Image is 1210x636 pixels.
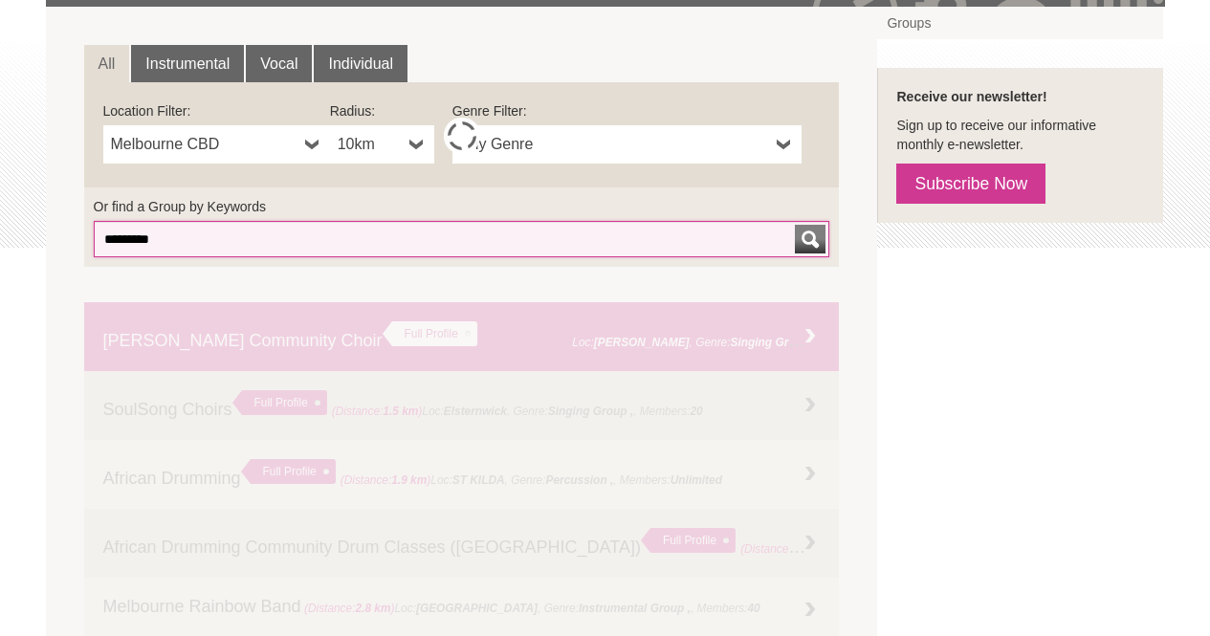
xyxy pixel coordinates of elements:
[232,390,327,415] div: Full Profile
[84,509,840,578] a: African Drumming Community Drum Classes ([GEOGRAPHIC_DATA]) Full Profile (Distance:1.9 km)Loc:, G...
[896,116,1144,154] p: Sign up to receive our informative monthly e-newsletter.
[84,440,840,509] a: African Drumming Full Profile (Distance:1.9 km)Loc:ST KILDA, Genre:Percussion ,, Members:Unlimited
[533,336,568,349] strong: 0.6 km
[452,101,802,121] label: Genre Filter:
[314,45,407,83] a: Individual
[338,133,402,156] span: 10km
[131,45,244,83] a: Instrumental
[460,133,769,156] span: Any Genre
[452,473,505,487] strong: ST KILDA
[94,197,830,216] label: Or find a Group by Keywords
[330,125,434,164] a: 10km
[84,371,840,440] a: SoulSong Choirs Full Profile (Distance:1.5 km)Loc:Elsternwick, Genre:Singing Group ,, Members:20
[546,473,614,487] strong: Percussion ,
[301,602,760,615] span: Loc: , Genre: , Members:
[579,602,691,615] strong: Instrumental Group ,
[341,473,722,487] span: Loc: , Genre: , Members:
[383,405,418,418] strong: 1.5 km
[332,405,703,418] span: Loc: , Genre: , Members:
[246,45,312,83] a: Vocal
[452,125,802,164] a: Any Genre
[332,405,423,418] span: (Distance: )
[383,321,477,346] div: Full Profile
[896,89,1046,104] strong: Receive our newsletter!
[355,602,390,615] strong: 2.8 km
[304,602,395,615] span: (Distance: )
[84,45,130,83] a: All
[482,331,819,350] span: Loc: , Genre: ,
[391,473,427,487] strong: 1.9 km
[548,405,633,418] strong: Singing Group ,
[671,473,722,487] strong: Unlimited
[444,405,507,418] strong: Elsternwick
[747,602,759,615] strong: 40
[330,101,434,121] label: Radius:
[877,7,1163,39] a: Groups
[103,101,330,121] label: Location Filter:
[740,537,831,557] span: (Distance: )
[594,336,690,349] strong: [PERSON_NAME]
[896,164,1045,204] a: Subscribe Now
[740,537,1006,557] span: Loc: , Genre: ,
[691,405,703,418] strong: 20
[416,602,538,615] strong: [GEOGRAPHIC_DATA]
[241,459,336,484] div: Full Profile
[341,473,431,487] span: (Distance: )
[641,528,736,553] div: Full Profile
[103,125,330,164] a: Melbourne CBD
[111,133,297,156] span: Melbourne CBD
[482,336,573,349] span: (Distance: )
[84,302,840,371] a: [PERSON_NAME] Community Choir Full Profile (Distance:0.6 km)Loc:[PERSON_NAME], Genre:Singing Grou...
[731,331,816,350] strong: Singing Group ,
